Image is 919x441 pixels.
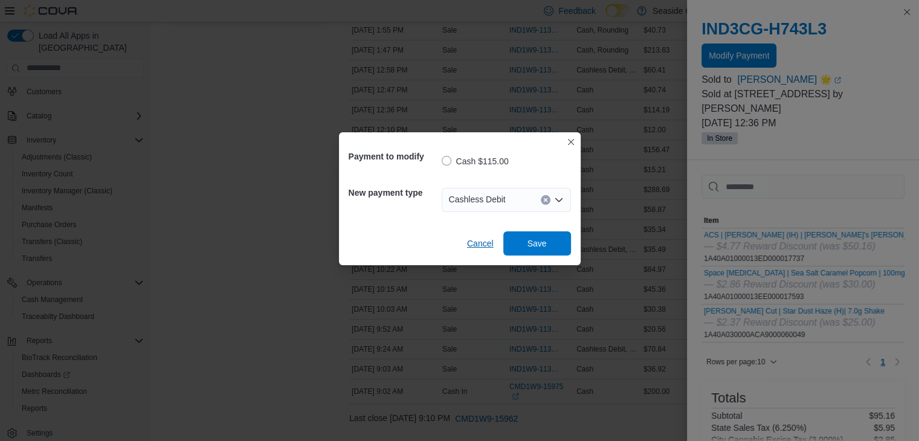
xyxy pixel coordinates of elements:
[541,195,550,205] button: Clear input
[462,231,498,256] button: Cancel
[554,195,564,205] button: Open list of options
[349,144,439,169] h5: Payment to modify
[527,237,547,249] span: Save
[449,192,506,207] span: Cashless Debit
[511,193,512,207] input: Accessible screen reader label
[467,237,494,249] span: Cancel
[564,135,578,149] button: Closes this modal window
[349,181,439,205] h5: New payment type
[442,154,509,169] label: Cash $115.00
[503,231,571,256] button: Save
